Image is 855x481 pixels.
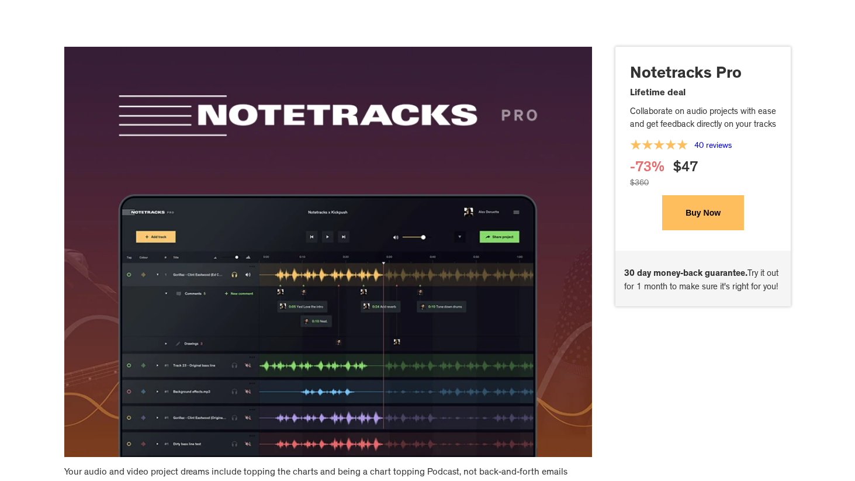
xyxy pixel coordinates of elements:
[673,160,698,178] div: $47
[630,178,649,195] div: $360
[624,270,747,279] strong: 30 day money-back guarantee.
[630,106,776,133] p: Collaborate on audio projects with ease and get feedback directly on your tracks
[624,268,782,295] p: Try it out for 1 month to make sure it's right for you!
[630,160,664,178] div: -73%
[630,86,776,101] p: Lifetime deal
[630,64,776,86] p: Notetracks Pro
[694,142,732,150] a: 40 reviews
[662,195,744,230] button: Buy Now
